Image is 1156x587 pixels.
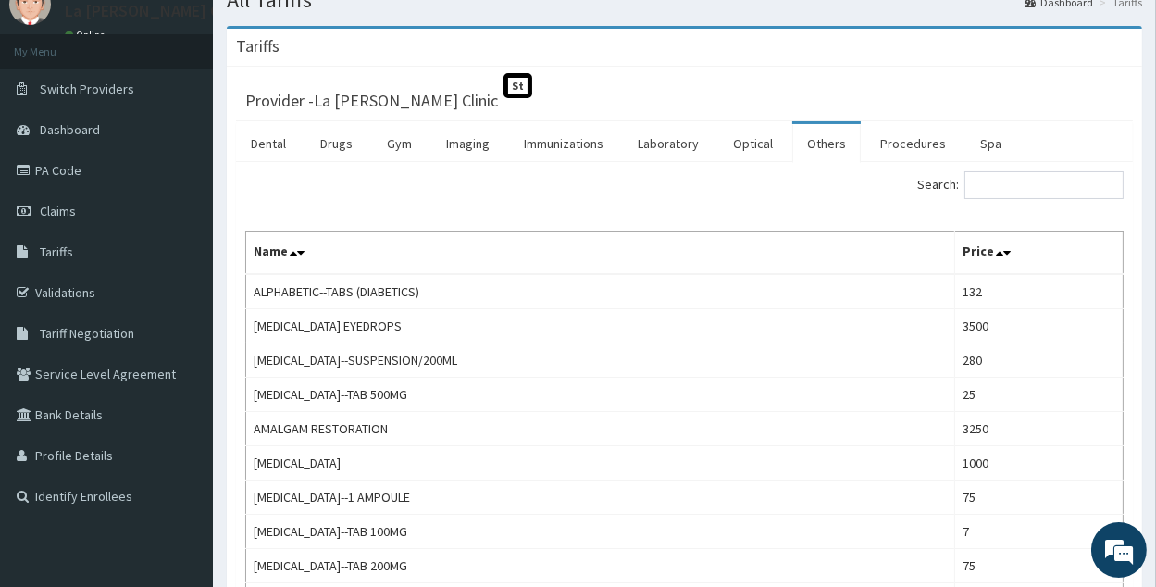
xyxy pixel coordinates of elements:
[246,446,955,481] td: [MEDICAL_DATA]
[246,343,955,378] td: [MEDICAL_DATA]--SUSPENSION/200ML
[107,176,255,363] span: We're online!
[955,549,1124,583] td: 75
[955,343,1124,378] td: 280
[965,124,1016,163] a: Spa
[304,9,348,54] div: Minimize live chat window
[509,124,618,163] a: Immunizations
[65,3,249,19] p: La [PERSON_NAME] Clinic
[718,124,788,163] a: Optical
[65,29,109,42] a: Online
[236,38,280,55] h3: Tariffs
[246,549,955,583] td: [MEDICAL_DATA]--TAB 200MG
[246,378,955,412] td: [MEDICAL_DATA]--TAB 500MG
[955,309,1124,343] td: 3500
[9,391,353,456] textarea: Type your message and hit 'Enter'
[305,124,367,163] a: Drugs
[917,171,1124,199] label: Search:
[246,412,955,446] td: AMALGAM RESTORATION
[246,274,955,309] td: ALPHABETIC--TABS (DIABETICS)
[246,481,955,515] td: [MEDICAL_DATA]--1 AMPOULE
[40,203,76,219] span: Claims
[955,232,1124,275] th: Price
[955,515,1124,549] td: 7
[955,378,1124,412] td: 25
[865,124,961,163] a: Procedures
[245,93,498,109] h3: Provider - La [PERSON_NAME] Clinic
[40,325,134,342] span: Tariff Negotiation
[792,124,861,163] a: Others
[955,481,1124,515] td: 75
[246,309,955,343] td: [MEDICAL_DATA] EYEDROPS
[955,274,1124,309] td: 132
[955,412,1124,446] td: 3250
[246,515,955,549] td: [MEDICAL_DATA]--TAB 100MG
[236,124,301,163] a: Dental
[96,104,311,128] div: Chat with us now
[503,73,532,98] span: St
[40,121,100,138] span: Dashboard
[964,171,1124,199] input: Search:
[40,81,134,97] span: Switch Providers
[246,232,955,275] th: Name
[623,124,714,163] a: Laboratory
[372,124,427,163] a: Gym
[955,446,1124,481] td: 1000
[34,93,75,139] img: d_794563401_company_1708531726252_794563401
[40,244,73,260] span: Tariffs
[431,124,504,163] a: Imaging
